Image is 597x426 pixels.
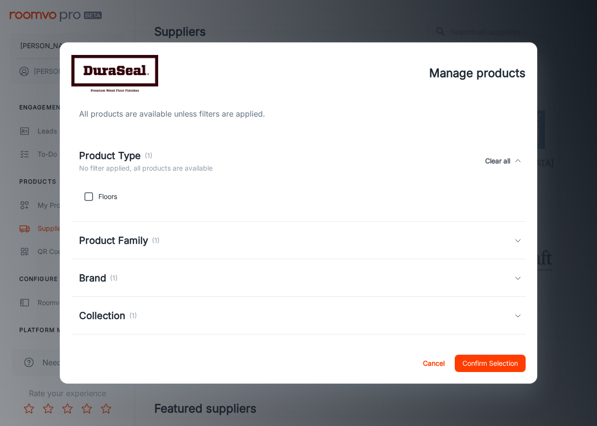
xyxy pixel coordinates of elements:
[110,273,118,283] p: (1)
[129,310,137,321] p: (1)
[71,259,526,297] div: Brand(1)
[71,108,526,120] div: All products are available unless filters are applied.
[71,334,526,372] div: Category(1)
[418,355,449,372] button: Cancel
[481,148,514,173] button: Clear all
[79,148,141,163] h5: Product Type
[79,271,106,285] h5: Brand
[71,54,158,93] img: vendor_logo_square_en-us.png
[71,222,526,259] div: Product Family(1)
[71,139,526,183] div: Product Type(1)No filter applied, all products are availableClear all
[429,65,526,82] h4: Manage products
[71,297,526,334] div: Collection(1)
[79,308,125,323] h5: Collection
[455,355,526,372] button: Confirm Selection
[98,191,117,202] p: Floors
[152,235,160,246] p: (1)
[79,163,213,173] p: No filter applied, all products are available
[145,150,152,161] p: (1)
[79,233,148,248] h5: Product Family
